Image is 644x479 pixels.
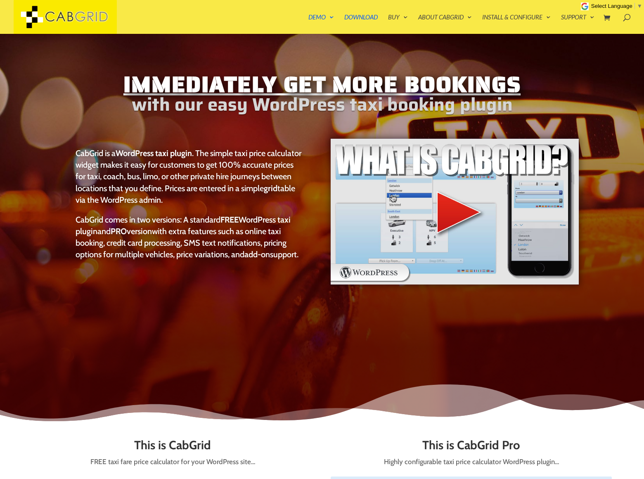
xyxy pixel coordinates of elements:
strong: FREE [220,215,239,225]
img: WordPress taxi booking plugin Intro Video [330,138,580,285]
a: Download [344,14,378,34]
a: add-on [244,249,270,259]
span: ▼ [637,3,642,9]
a: Support [561,14,594,34]
a: Demo [308,14,334,34]
a: PROversion [111,226,152,236]
strong: WordPress taxi plugin [116,148,192,158]
h2: with our easy WordPress taxi booking plugin [64,101,580,112]
h2: This is CabGrid Pro [331,439,612,456]
a: Select Language​ [591,3,642,9]
strong: grid [264,183,277,193]
a: Install & Configure [482,14,551,34]
p: CabGrid comes in two versions: A standard and with extra features such as online taxi booking, cr... [76,214,303,261]
strong: PRO [111,226,127,236]
h2: This is CabGrid [32,439,313,456]
a: Buy [388,14,408,34]
p: Highly configurable taxi price calculator WordPress plugin… [331,456,612,468]
p: FREE taxi fare price calculator for your WordPress site… [32,456,313,468]
span: Select Language [591,3,632,9]
h1: Immediately Get More Bookings [64,73,580,101]
a: WordPress taxi booking plugin Intro Video [330,279,580,287]
a: About CabGrid [418,14,472,34]
p: CabGrid is a . The simple taxi price calculator widget makes it easy for customers to get 100% ac... [76,147,303,214]
a: CabGrid Taxi Plugin [14,12,117,20]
